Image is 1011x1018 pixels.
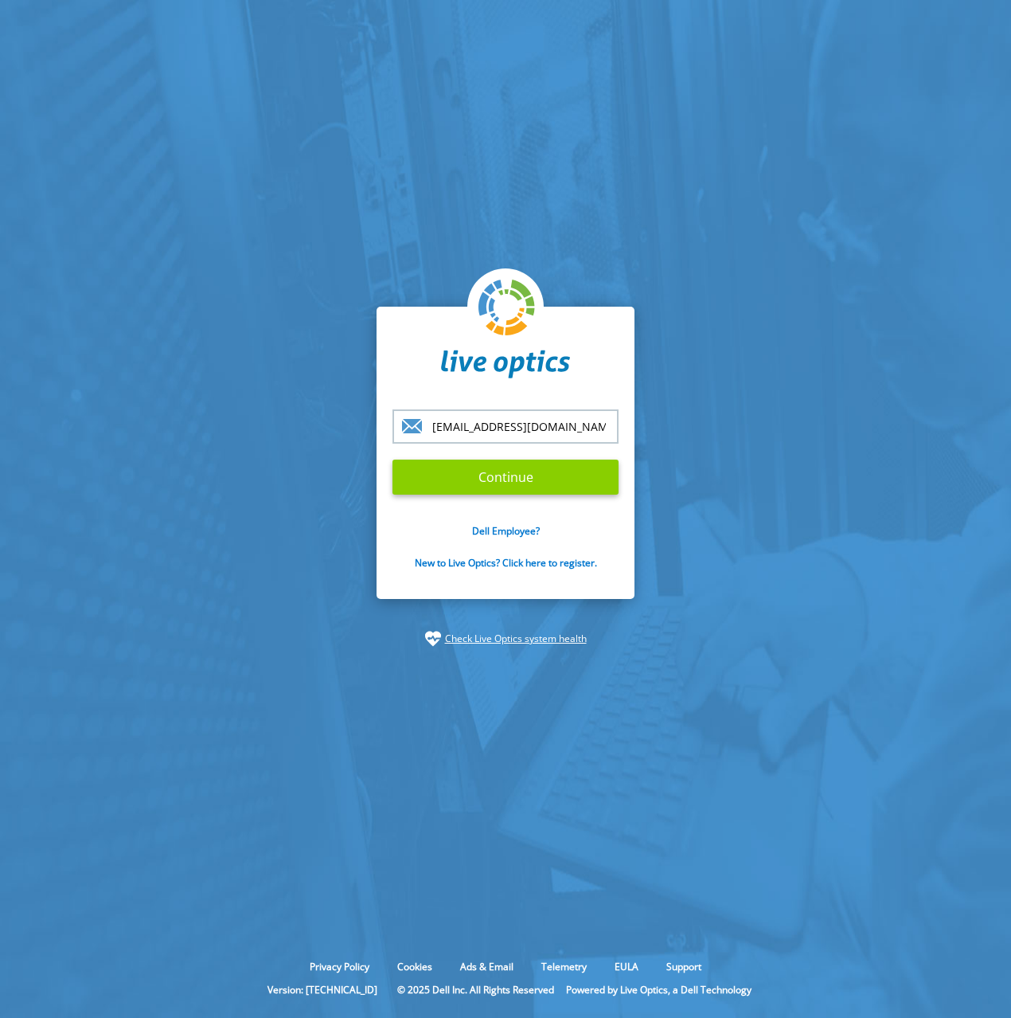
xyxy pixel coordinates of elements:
input: email@address.com [392,409,619,444]
img: status-check-icon.svg [425,631,441,647]
a: Telemetry [529,960,599,973]
li: Version: [TECHNICAL_ID] [260,983,385,996]
img: liveoptics-logo.svg [478,280,536,337]
a: Privacy Policy [298,960,381,973]
a: Support [654,960,713,973]
img: liveoptics-word.svg [441,350,570,378]
li: © 2025 Dell Inc. All Rights Reserved [389,983,562,996]
a: EULA [603,960,650,973]
a: Ads & Email [448,960,525,973]
a: New to Live Optics? Click here to register. [415,556,597,570]
a: Cookies [385,960,444,973]
a: Dell Employee? [472,524,540,538]
li: Powered by Live Optics, a Dell Technology [566,983,751,996]
a: Check Live Optics system health [445,631,587,647]
input: Continue [392,460,619,495]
